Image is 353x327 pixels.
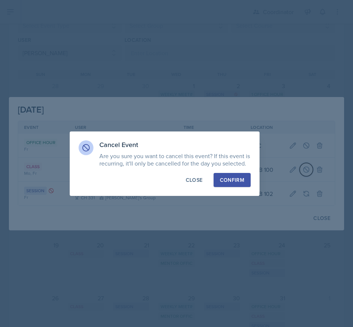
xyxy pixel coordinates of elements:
[179,173,209,187] button: Close
[214,173,251,187] button: Confirm
[220,176,244,184] div: Confirm
[99,152,251,167] p: Are you sure you want to cancel this event? If this event is recurring, it'll only be cancelled f...
[99,140,251,149] h3: Cancel Event
[186,176,203,184] div: Close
